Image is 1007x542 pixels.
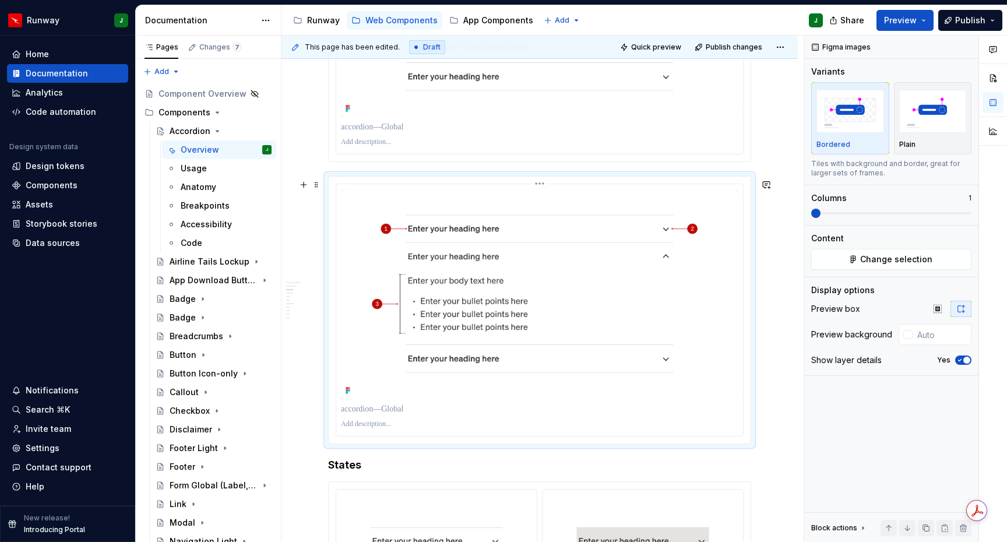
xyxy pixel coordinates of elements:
a: Modal [151,513,276,532]
div: Badge [170,312,196,323]
span: Add [154,67,169,76]
div: Block actions [811,520,868,536]
span: Publish [955,15,985,26]
div: Display options [811,284,875,296]
div: Link [170,498,186,510]
div: Block actions [811,523,857,533]
div: Disclaimer [170,424,212,435]
div: Columns [811,192,847,204]
a: Storybook stories [7,214,128,233]
div: Badge [170,293,196,305]
a: Components [7,176,128,195]
img: 6b187050-a3ed-48aa-8485-808e17fcee26.png [8,13,22,27]
a: Code automation [7,103,128,121]
a: Code [162,234,276,252]
div: Design system data [9,142,78,152]
div: Component Overview [159,88,247,100]
span: Quick preview [631,43,681,52]
div: Show layer details [811,354,882,366]
div: Tiles with background and border, great for larger sets of frames. [811,159,971,178]
div: Data sources [26,237,80,249]
button: Search ⌘K [7,400,128,419]
a: Assets [7,195,128,214]
p: Introducing Portal [24,525,85,534]
div: Callout [170,386,199,398]
div: Web Components [365,15,438,26]
div: Design tokens [26,160,84,172]
a: Home [7,45,128,64]
div: J [814,16,818,25]
div: Content [811,233,844,244]
a: Footer Light [151,439,276,457]
div: Accessibility [181,219,232,230]
a: Invite team [7,420,128,438]
div: App Download Button [170,274,258,286]
div: Breakpoints [181,200,230,212]
span: Add [555,16,569,25]
button: Change selection [811,249,971,270]
div: Runway [27,15,59,26]
a: Runway [288,11,344,30]
a: Button [151,346,276,364]
div: Checkbox [170,405,210,417]
div: Modal [170,517,195,529]
a: Settings [7,439,128,457]
div: Pages [145,43,178,52]
a: Airline Tails Lockup [151,252,276,271]
a: Button Icon-only [151,364,276,383]
div: Footer Light [170,442,218,454]
div: Runway [307,15,340,26]
div: Usage [181,163,207,174]
div: Components [140,103,276,122]
h4: States [328,458,751,472]
div: Components [26,180,78,191]
button: Share [823,10,872,31]
a: Footer [151,457,276,476]
button: Add [140,64,184,80]
div: Code automation [26,106,96,118]
button: Add [540,12,584,29]
span: This page has been edited. [305,43,400,52]
button: Preview [876,10,934,31]
div: Preview background [811,329,892,340]
a: Checkbox [151,402,276,420]
a: Web Components [347,11,442,30]
a: Badge [151,308,276,327]
div: Contact support [26,462,91,473]
div: Airline Tails Lockup [170,256,249,268]
a: Breakpoints [162,196,276,215]
div: Page tree [288,9,538,32]
div: Documentation [145,15,255,26]
p: Bordered [816,140,850,149]
div: Settings [26,442,59,454]
div: Home [26,48,49,60]
div: Overview [181,144,219,156]
a: Documentation [7,64,128,83]
button: Contact support [7,458,128,477]
div: Form Global (Label, Hint & Error) [170,480,258,491]
a: Disclaimer [151,420,276,439]
div: Accordion [170,125,210,137]
div: Changes [199,43,242,52]
p: 1 [969,193,971,203]
p: New release! [24,513,70,523]
div: Components [159,107,210,118]
div: Invite team [26,423,71,435]
button: Publish [938,10,1002,31]
a: Accessibility [162,215,276,234]
a: OverviewJ [162,140,276,159]
div: Code [181,237,202,249]
a: Data sources [7,234,128,252]
div: Button Icon-only [170,368,238,379]
button: RunwayJ [2,8,133,33]
a: Badge [151,290,276,308]
div: Preview box [811,303,860,315]
img: placeholder [899,90,967,132]
a: Callout [151,383,276,402]
img: placeholder [816,90,884,132]
div: Search ⌘K [26,404,70,416]
span: Preview [884,15,917,26]
button: Publish changes [691,39,767,55]
div: Notifications [26,385,79,396]
a: App Components [445,11,538,30]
